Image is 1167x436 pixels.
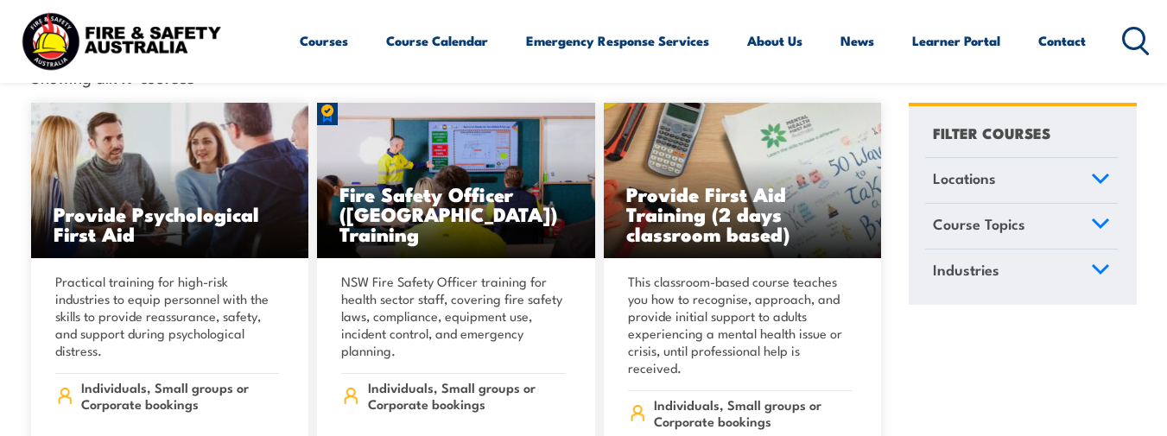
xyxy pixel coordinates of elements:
[317,103,595,258] img: Fire Safety Advisor
[339,184,573,243] h3: Fire Safety Officer ([GEOGRAPHIC_DATA]) Training
[81,379,279,412] span: Individuals, Small groups or Corporate bookings
[317,103,595,258] a: Fire Safety Officer ([GEOGRAPHIC_DATA]) Training
[925,158,1118,203] a: Locations
[912,20,1000,61] a: Learner Portal
[626,184,859,243] h3: Provide First Aid Training (2 days classroom based)
[31,103,309,258] a: Provide Psychological First Aid
[300,20,348,61] a: Courses
[1038,20,1086,61] a: Contact
[368,379,566,412] span: Individuals, Small groups or Corporate bookings
[386,20,488,61] a: Course Calendar
[526,20,709,61] a: Emergency Response Services
[604,103,882,258] img: Mental Health First Aid Training (Standard) – Classroom
[341,273,566,359] p: NSW Fire Safety Officer training for health sector staff, covering fire safety laws, compliance, ...
[925,204,1118,249] a: Course Topics
[31,103,309,258] img: Mental Health First Aid Training Course from Fire & Safety Australia
[840,20,874,61] a: News
[933,121,1050,144] h4: FILTER COURSES
[933,212,1025,236] span: Course Topics
[925,250,1118,294] a: Industries
[933,258,999,281] span: Industries
[55,273,280,359] p: Practical training for high-risk industries to equip personnel with the skills to provide reassur...
[604,103,882,258] a: Provide First Aid Training (2 days classroom based)
[654,396,852,429] span: Individuals, Small groups or Corporate bookings
[933,167,996,190] span: Locations
[628,273,853,376] p: This classroom-based course teaches you how to recognise, approach, and provide initial support t...
[31,67,194,85] span: Showing all
[747,20,802,61] a: About Us
[54,204,287,243] h3: Provide Psychological First Aid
